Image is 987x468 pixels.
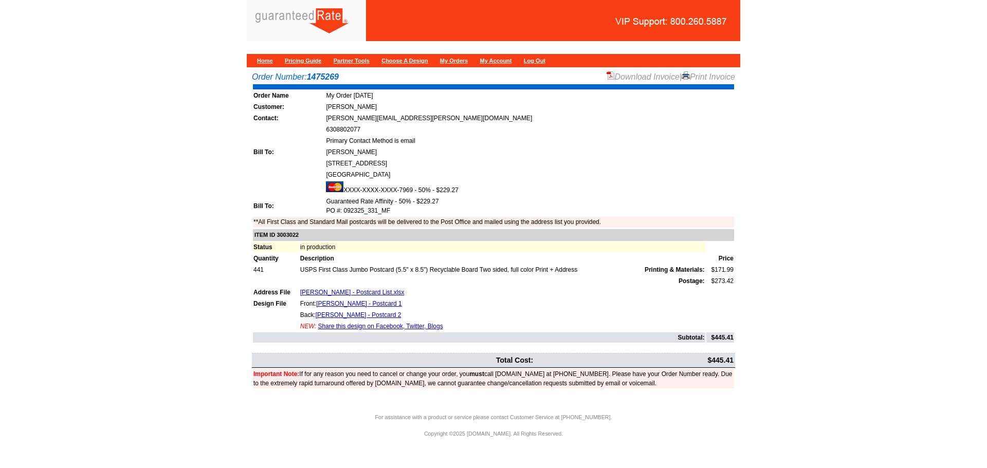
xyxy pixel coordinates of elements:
td: Customer: [253,102,324,112]
td: Quantity [253,253,299,264]
td: **All First Class and Standard Mail postcards will be delivered to the Post Office and mailed usi... [253,217,734,227]
strong: Postage: [679,277,705,285]
td: Bill To: [253,147,324,157]
a: My Account [480,58,512,64]
td: $445.41 [535,354,734,366]
img: small-print-icon.gif [682,71,690,80]
td: [STREET_ADDRESS] [325,158,734,169]
img: small-pdf-icon.gif [607,71,615,80]
td: [PERSON_NAME] [325,102,734,112]
td: Total Cost: [253,354,534,366]
td: [PERSON_NAME] [325,147,734,157]
td: Address File [253,287,299,297]
b: must [469,370,484,378]
a: [PERSON_NAME] - Postcard 1 [316,300,402,307]
td: ITEM ID 3003022 [253,229,734,241]
td: Guaranteed Rate Affinity - 50% - $229.27 PO #: 092325_331_MF [325,196,734,216]
td: Order Name [253,90,324,101]
td: $273.42 [706,276,734,286]
td: If for any reason you need to cancel or change your order, you call [DOMAIN_NAME] at [PHONE_NUMBE... [253,369,734,388]
div: Order Number: [252,71,735,83]
td: Front: [300,298,705,309]
td: Price [706,253,734,264]
a: Print Invoice [682,72,735,81]
img: mast.gif [326,181,343,192]
td: Primary Contact Method is email [325,136,734,146]
td: Description [300,253,705,264]
td: [PERSON_NAME][EMAIL_ADDRESS][PERSON_NAME][DOMAIN_NAME] [325,113,734,123]
a: Download Invoice [607,72,680,81]
font: Important Note: [253,370,299,378]
span: NEW: [300,323,316,330]
td: $171.99 [706,265,734,275]
a: My Orders [440,58,468,64]
a: [PERSON_NAME] - Postcard 2 [316,311,401,319]
td: 441 [253,265,299,275]
td: in production [300,242,705,252]
div: | [607,71,736,83]
td: XXXX-XXXX-XXXX-7969 - 50% - $229.27 [325,181,734,195]
td: Bill To: [253,196,324,216]
td: Back: [300,310,705,320]
td: 6308802077 [325,124,734,135]
td: Subtotal: [253,332,705,343]
td: $445.41 [706,332,734,343]
td: Contact: [253,113,324,123]
td: Status [253,242,299,252]
strong: 1475269 [307,72,339,81]
a: Choose A Design [381,58,428,64]
a: Home [257,58,273,64]
a: Partner Tools [334,58,370,64]
td: My Order [DATE] [325,90,734,101]
td: USPS First Class Jumbo Postcard (5.5" x 8.5") Recyclable Board Two sided, full color Print + Address [300,265,705,275]
a: Share this design on Facebook, Twitter, Blogs [318,323,443,330]
a: [PERSON_NAME] - Postcard List.xlsx [300,289,405,296]
a: Pricing Guide [285,58,322,64]
td: [GEOGRAPHIC_DATA] [325,170,734,180]
a: Log Out [524,58,545,64]
span: Printing & Materials: [645,265,705,274]
td: Design File [253,298,299,309]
